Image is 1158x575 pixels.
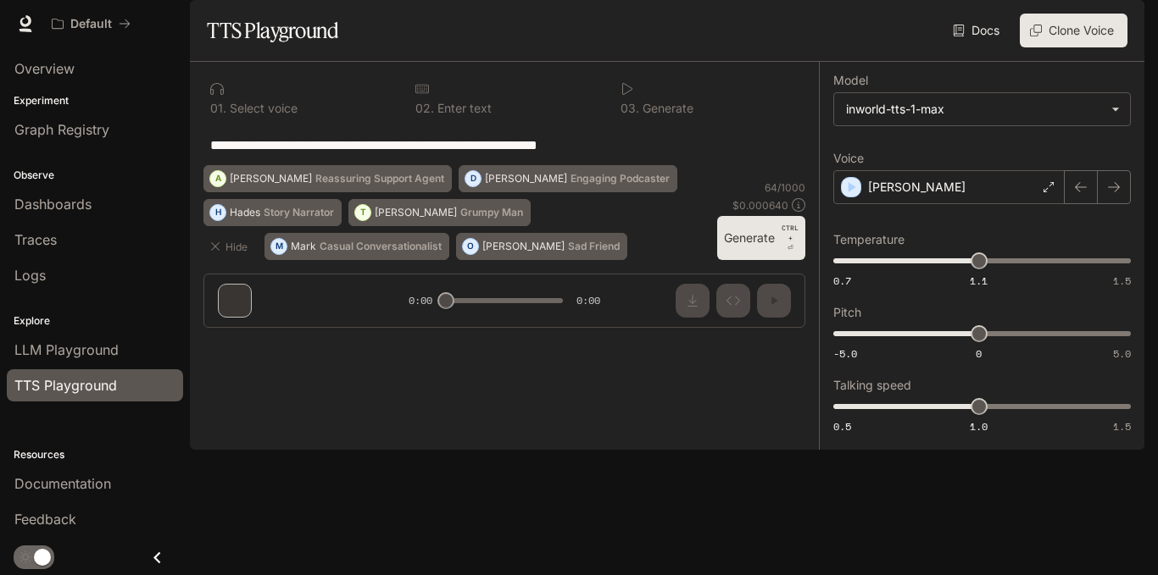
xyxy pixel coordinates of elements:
p: Reassuring Support Agent [315,174,444,184]
div: D [465,165,481,192]
button: T[PERSON_NAME]Grumpy Man [348,199,531,226]
p: Voice [833,152,864,164]
p: [PERSON_NAME] [868,179,966,196]
p: Casual Conversationalist [320,241,442,252]
p: 64 / 1000 [765,180,805,195]
a: Docs [949,14,1006,47]
p: [PERSON_NAME] [482,241,565,252]
span: -5.0 [833,346,857,361]
p: Mark [291,241,316,252]
div: T [355,199,370,226]
span: 0.7 [833,274,851,288]
p: 0 1 . [210,102,226,114]
p: Pitch [833,307,861,318]
div: A [210,165,225,192]
button: GenerateCTRL +⏎ [717,216,805,260]
p: Sad Friend [568,241,620,252]
div: inworld-tts-1-max [834,93,1130,125]
span: 0.5 [833,419,851,434]
span: 5.0 [1113,346,1131,361]
p: [PERSON_NAME] [375,207,457,218]
p: 0 2 . [415,102,434,114]
button: MMarkCasual Conversationalist [264,233,449,260]
p: CTRL + [782,223,799,243]
p: $ 0.000640 [732,198,788,213]
span: 1.0 [970,419,988,434]
p: Grumpy Man [460,207,523,218]
p: Generate [639,102,693,114]
p: Temperature [833,234,905,246]
button: All workspaces [44,7,138,41]
p: Story Narrator [264,207,334,218]
p: ⏎ [782,223,799,253]
p: Model [833,75,868,86]
span: 1.5 [1113,274,1131,288]
h1: TTS Playground [207,14,338,47]
div: inworld-tts-1-max [846,101,1103,118]
button: Hide [203,233,258,260]
div: H [210,199,225,226]
p: Engaging Podcaster [571,174,670,184]
button: HHadesStory Narrator [203,199,342,226]
div: M [271,233,287,260]
span: 1.1 [970,274,988,288]
p: Default [70,17,112,31]
p: Hades [230,207,260,218]
p: [PERSON_NAME] [230,174,312,184]
span: 0 [976,346,982,361]
div: O [463,233,478,260]
button: Clone Voice [1020,14,1127,47]
span: 1.5 [1113,419,1131,434]
p: [PERSON_NAME] [485,174,567,184]
p: Select voice [226,102,298,114]
button: O[PERSON_NAME]Sad Friend [456,233,627,260]
p: 0 3 . [621,102,639,114]
button: D[PERSON_NAME]Engaging Podcaster [459,165,677,192]
p: Enter text [434,102,492,114]
button: A[PERSON_NAME]Reassuring Support Agent [203,165,452,192]
p: Talking speed [833,379,911,391]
